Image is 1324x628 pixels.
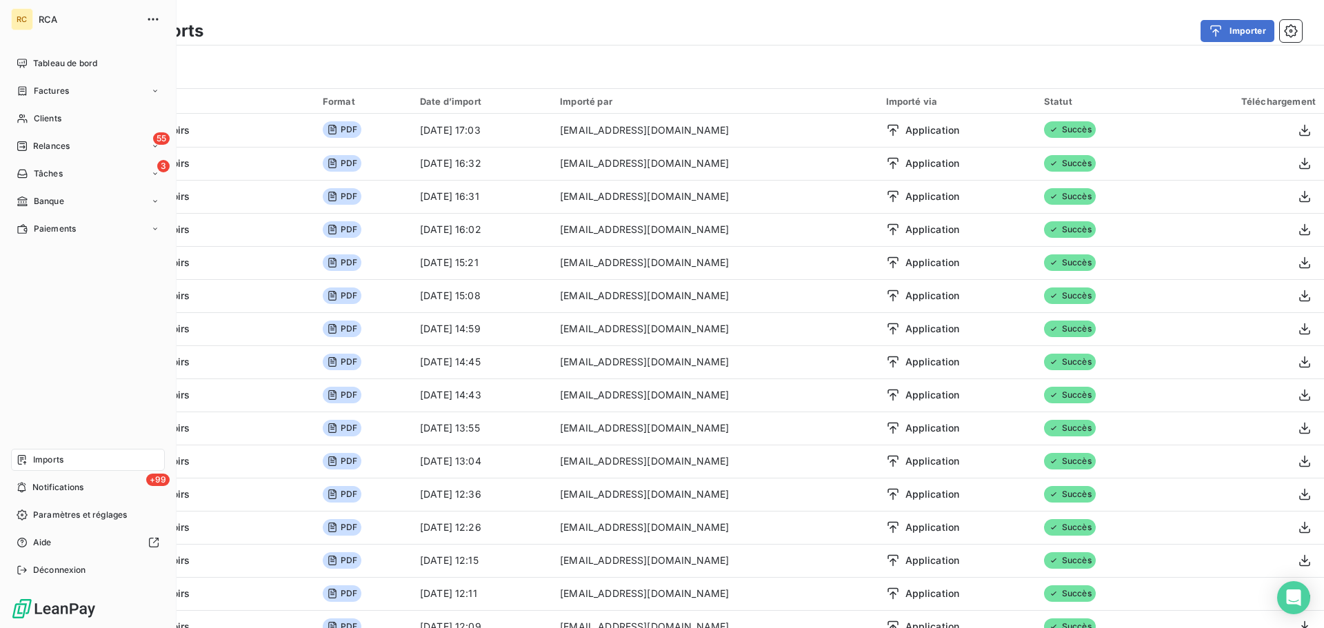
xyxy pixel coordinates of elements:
[1044,96,1156,107] div: Statut
[11,504,165,526] a: Paramètres et réglages
[146,474,170,486] span: +99
[323,354,361,370] span: PDF
[66,95,306,108] div: Import
[1044,188,1096,205] span: Succès
[1044,486,1096,503] span: Succès
[412,312,552,345] td: [DATE] 14:59
[412,412,552,445] td: [DATE] 13:55
[11,135,165,157] a: 55Relances
[1044,121,1096,138] span: Succès
[905,587,960,600] span: Application
[323,453,361,469] span: PDF
[412,478,552,511] td: [DATE] 12:36
[323,155,361,172] span: PDF
[11,80,165,102] a: Factures
[1044,321,1096,337] span: Succès
[905,554,960,567] span: Application
[11,531,165,554] a: Aide
[905,190,960,203] span: Application
[552,114,877,147] td: [EMAIL_ADDRESS][DOMAIN_NAME]
[323,96,403,107] div: Format
[11,52,165,74] a: Tableau de bord
[323,585,361,602] span: PDF
[905,421,960,435] span: Application
[1044,552,1096,569] span: Succès
[323,321,361,337] span: PDF
[552,147,877,180] td: [EMAIL_ADDRESS][DOMAIN_NAME]
[552,544,877,577] td: [EMAIL_ADDRESS][DOMAIN_NAME]
[905,123,960,137] span: Application
[323,121,361,138] span: PDF
[153,132,170,145] span: 55
[1044,420,1096,436] span: Succès
[157,160,170,172] span: 3
[11,108,165,130] a: Clients
[323,420,361,436] span: PDF
[552,577,877,610] td: [EMAIL_ADDRESS][DOMAIN_NAME]
[552,445,877,478] td: [EMAIL_ADDRESS][DOMAIN_NAME]
[1044,387,1096,403] span: Succès
[1044,221,1096,238] span: Succès
[412,445,552,478] td: [DATE] 13:04
[552,412,877,445] td: [EMAIL_ADDRESS][DOMAIN_NAME]
[34,223,76,235] span: Paiements
[905,355,960,369] span: Application
[552,279,877,312] td: [EMAIL_ADDRESS][DOMAIN_NAME]
[552,312,877,345] td: [EMAIL_ADDRESS][DOMAIN_NAME]
[1201,20,1274,42] button: Importer
[412,213,552,246] td: [DATE] 16:02
[33,140,70,152] span: Relances
[1044,287,1096,304] span: Succès
[1044,453,1096,469] span: Succès
[33,564,86,576] span: Déconnexion
[11,218,165,240] a: Paiements
[323,387,361,403] span: PDF
[323,188,361,205] span: PDF
[552,213,877,246] td: [EMAIL_ADDRESS][DOMAIN_NAME]
[1044,254,1096,271] span: Succès
[33,454,63,466] span: Imports
[412,279,552,312] td: [DATE] 15:08
[1044,155,1096,172] span: Succès
[1172,96,1316,107] div: Téléchargement
[32,481,83,494] span: Notifications
[34,195,64,207] span: Banque
[1044,519,1096,536] span: Succès
[412,114,552,147] td: [DATE] 17:03
[11,8,33,30] div: RC
[11,449,165,471] a: Imports
[905,388,960,402] span: Application
[552,378,877,412] td: [EMAIL_ADDRESS][DOMAIN_NAME]
[33,509,127,521] span: Paramètres et réglages
[11,598,97,620] img: Logo LeanPay
[905,520,960,534] span: Application
[323,552,361,569] span: PDF
[412,577,552,610] td: [DATE] 12:11
[412,180,552,213] td: [DATE] 16:31
[905,223,960,236] span: Application
[34,85,69,97] span: Factures
[11,163,165,185] a: 3Tâches
[905,289,960,303] span: Application
[323,519,361,536] span: PDF
[905,156,960,170] span: Application
[552,511,877,544] td: [EMAIL_ADDRESS][DOMAIN_NAME]
[905,322,960,336] span: Application
[1277,581,1310,614] div: Open Intercom Messenger
[412,544,552,577] td: [DATE] 12:15
[34,112,61,125] span: Clients
[34,168,63,180] span: Tâches
[412,246,552,279] td: [DATE] 15:21
[905,256,960,270] span: Application
[39,14,138,25] span: RCA
[905,487,960,501] span: Application
[552,478,877,511] td: [EMAIL_ADDRESS][DOMAIN_NAME]
[1044,354,1096,370] span: Succès
[11,190,165,212] a: Banque
[323,486,361,503] span: PDF
[1044,585,1096,602] span: Succès
[412,147,552,180] td: [DATE] 16:32
[323,254,361,271] span: PDF
[886,96,1027,107] div: Importé via
[412,378,552,412] td: [DATE] 14:43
